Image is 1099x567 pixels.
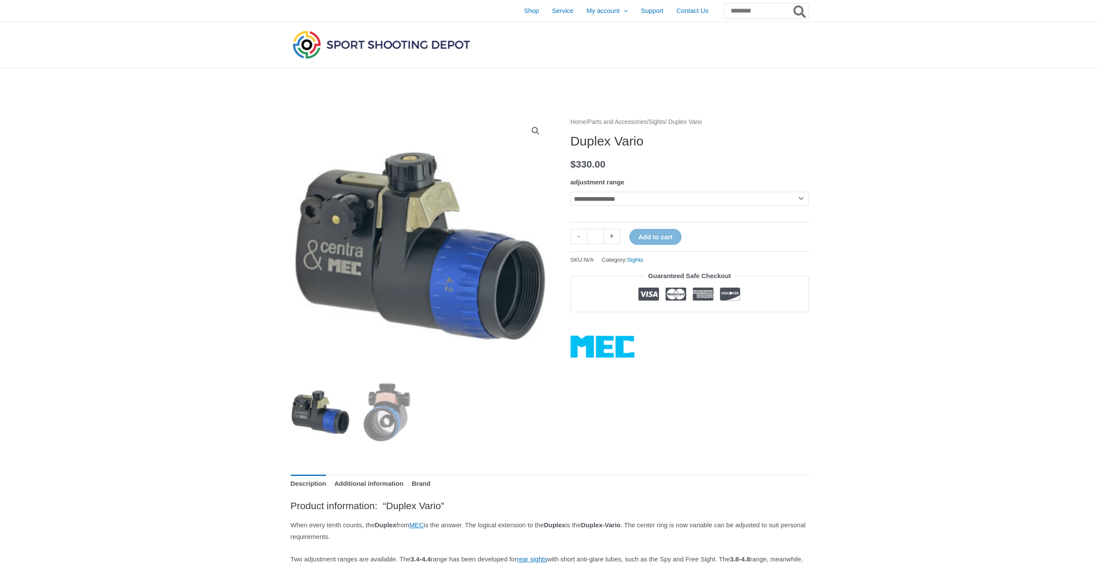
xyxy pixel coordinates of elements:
[570,229,587,244] a: -
[528,123,543,139] a: View full-screen image gallery
[291,382,351,442] img: Duplex Vario
[570,117,809,128] nav: Breadcrumb
[291,117,550,376] img: Duplex Vario
[412,475,430,493] a: Brand
[291,500,809,512] h2: Product information: “Duplex Vario”
[409,521,424,529] a: MEC
[570,159,576,170] span: $
[584,257,594,263] span: N/A
[411,555,431,563] strong: 3.4-4.4
[581,521,621,529] strong: Duplex-Vario
[645,270,735,282] legend: Guaranteed Safe Checkout
[627,257,643,263] a: Sights
[544,521,565,529] strong: Duplex
[291,519,809,543] p: When every tenth counts, the from is the answer. The logical extension to the is the . The center...
[602,254,643,265] span: Category:
[587,229,604,244] input: Product quantity
[570,119,586,125] a: Home
[375,521,396,529] strong: Duplex
[291,475,326,493] a: Description
[570,159,605,170] bdi: 330.00
[570,319,809,329] iframe: Customer reviews powered by Trustpilot
[604,229,620,244] a: +
[357,382,417,442] img: Duplex Vario - Image 2
[291,29,472,60] img: Sport Shooting Depot
[517,555,547,563] a: rear sights
[570,254,594,265] span: SKU:
[792,3,808,18] button: Search
[649,119,665,125] a: Sights
[570,178,624,186] label: adjustment range
[730,555,750,563] strong: 3.8-4.8
[588,119,647,125] a: Parts and Accessories
[629,229,681,245] button: Add to cart
[570,133,809,149] h1: Duplex Vario
[570,336,634,358] a: MEC
[334,475,403,493] a: Additional information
